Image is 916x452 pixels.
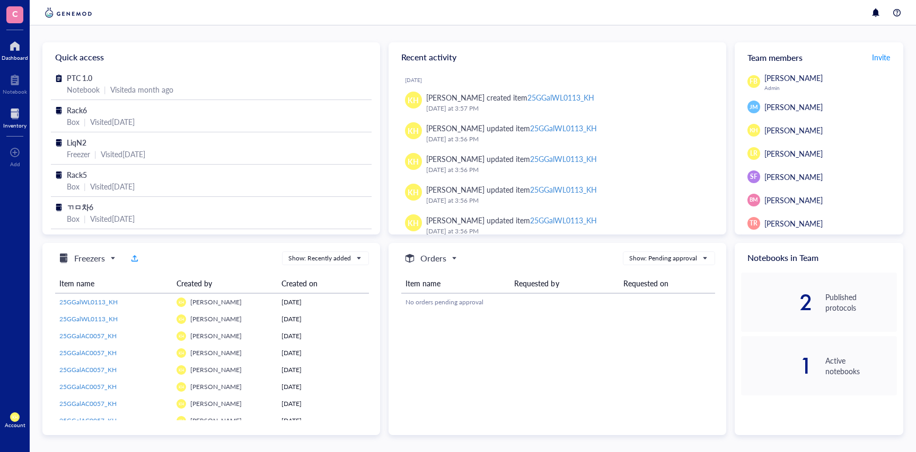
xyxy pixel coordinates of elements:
[397,149,718,179] a: KH[PERSON_NAME] updated item25GGalWL0113_KH[DATE] at 3:56 PM
[397,118,718,149] a: KH[PERSON_NAME] updated item25GGalWL0113_KH[DATE] at 3:56 PM
[426,122,597,134] div: [PERSON_NAME] updated item
[59,382,168,392] a: 25GGalAC0057_KH
[408,94,419,106] span: KH
[190,314,242,323] span: [PERSON_NAME]
[67,84,100,95] div: Notebook
[84,116,86,128] div: |
[530,153,597,164] div: 25GGalWL0113_KH
[67,148,90,160] div: Freezer
[406,297,711,307] div: No orders pending approval
[750,77,758,86] span: FB
[67,180,80,192] div: Box
[510,274,619,293] th: Requested by
[735,42,903,72] div: Team members
[426,195,709,206] div: [DATE] at 3:56 PM
[90,213,135,224] div: Visited [DATE]
[281,348,365,358] div: [DATE]
[426,214,597,226] div: [PERSON_NAME] updated item
[190,399,242,408] span: [PERSON_NAME]
[172,274,277,293] th: Created by
[67,116,80,128] div: Box
[67,73,92,83] span: PTC 1.0
[90,116,135,128] div: Visited [DATE]
[5,422,25,428] div: Account
[84,213,86,224] div: |
[190,348,242,357] span: [PERSON_NAME]
[764,148,823,159] span: [PERSON_NAME]
[281,399,365,409] div: [DATE]
[3,105,27,129] a: Inventory
[179,351,184,356] span: KH
[104,84,106,95] div: |
[750,196,758,204] span: BM
[59,365,168,375] a: 25GGalAC0057_KH
[59,331,168,341] a: 25GGalAC0057_KH
[59,416,168,426] a: 25GGalAC0057_KH
[530,184,597,195] div: 25GGalWL0113_KH
[408,186,419,198] span: KH
[42,42,380,72] div: Quick access
[281,416,365,426] div: [DATE]
[281,297,365,307] div: [DATE]
[426,165,709,175] div: [DATE] at 3:56 PM
[825,355,897,376] div: Active notebooks
[84,180,86,192] div: |
[179,385,184,390] span: KH
[750,126,758,135] span: KH
[90,180,135,192] div: Visited [DATE]
[190,331,242,340] span: [PERSON_NAME]
[420,252,446,265] h5: Orders
[59,314,118,323] span: 25GGalWL0113_KH
[190,297,242,306] span: [PERSON_NAME]
[3,88,27,95] div: Notebook
[59,399,117,408] span: 25GGalAC0057_KH
[426,153,597,165] div: [PERSON_NAME] updated item
[59,331,117,340] span: 25GGalAC0057_KH
[179,300,184,305] span: KH
[67,169,87,180] span: Rack5
[179,334,184,339] span: KH
[735,243,903,273] div: Notebooks in Team
[764,218,823,229] span: [PERSON_NAME]
[426,184,597,195] div: [PERSON_NAME] updated item
[190,365,242,374] span: [PERSON_NAME]
[629,254,697,263] div: Show: Pending approval
[59,416,117,425] span: 25GGalAC0057_KH
[2,55,28,61] div: Dashboard
[190,382,242,391] span: [PERSON_NAME]
[10,161,20,167] div: Add
[42,6,94,19] img: genemod-logo
[101,148,145,160] div: Visited [DATE]
[67,213,80,224] div: Box
[389,42,726,72] div: Recent activity
[281,331,365,341] div: [DATE]
[288,254,351,263] div: Show: Recently added
[741,357,813,374] div: 1
[59,348,168,358] a: 25GGalAC0057_KH
[281,314,365,324] div: [DATE]
[871,49,891,66] button: Invite
[179,402,184,406] span: KH
[530,215,597,225] div: 25GGalWL0113_KH
[619,274,715,293] th: Requested on
[59,399,168,409] a: 25GGalAC0057_KH
[3,71,27,95] a: Notebook
[67,105,87,115] span: Rack6
[59,348,117,357] span: 25GGalAC0057_KH
[530,123,597,133] div: 25GGalWL0113_KH
[12,7,18,20] span: C
[764,102,823,112] span: [PERSON_NAME]
[281,382,365,392] div: [DATE]
[3,122,27,129] div: Inventory
[2,38,28,61] a: Dashboard
[750,149,758,158] span: LR
[764,85,897,91] div: Admin
[179,419,184,423] span: KH
[94,148,96,160] div: |
[277,274,369,293] th: Created on
[397,210,718,241] a: KH[PERSON_NAME] updated item25GGalWL0113_KH[DATE] at 3:56 PM
[764,195,823,205] span: [PERSON_NAME]
[179,368,184,373] span: KH
[764,125,823,135] span: [PERSON_NAME]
